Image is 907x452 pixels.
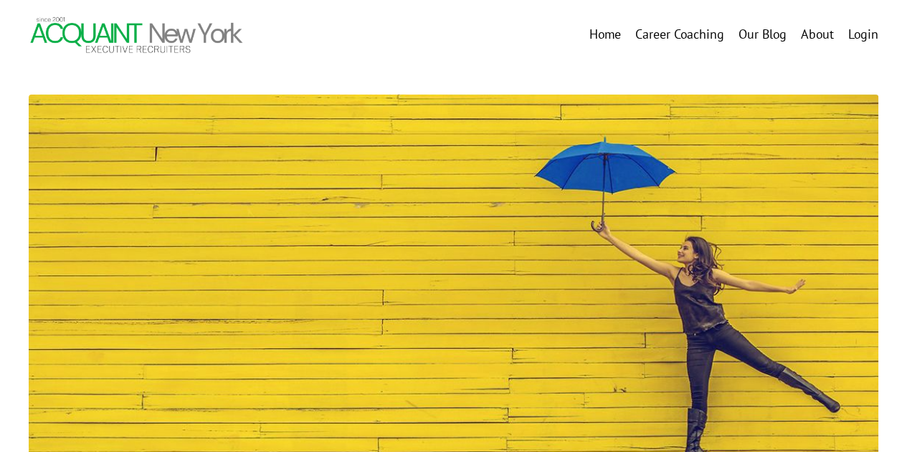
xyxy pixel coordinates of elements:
a: Home [589,24,621,45]
a: Login [848,26,878,42]
a: Career Coaching [635,24,724,45]
a: About [801,24,834,45]
img: Header Logo [29,14,244,55]
a: Our Blog [739,24,787,45]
